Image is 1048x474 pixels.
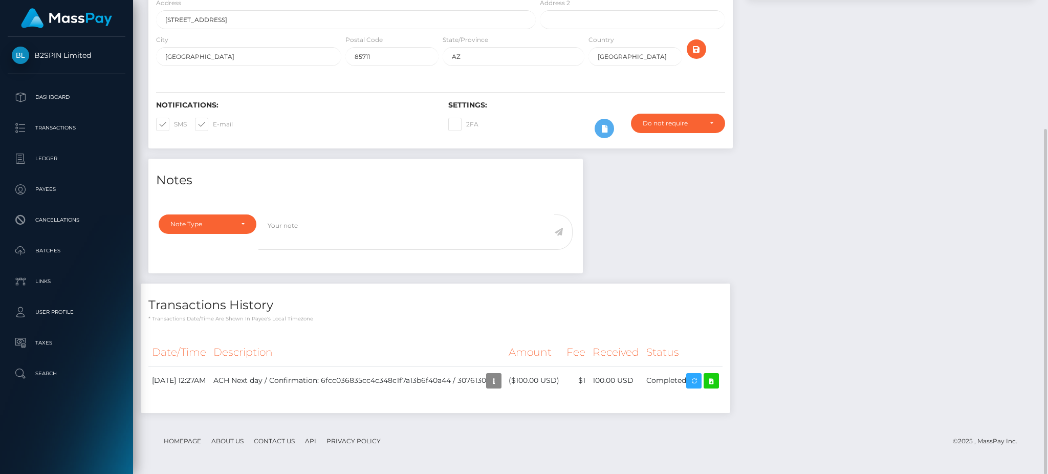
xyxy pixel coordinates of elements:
td: [DATE] 12:27AM [148,367,210,395]
button: Do not require [631,114,725,133]
p: Taxes [12,335,121,351]
th: Date/Time [148,338,210,367]
label: Country [588,35,614,45]
th: Amount [505,338,563,367]
h6: Notifications: [156,101,433,110]
th: Fee [563,338,589,367]
img: B2SPIN Limited [12,47,29,64]
td: 100.00 USD [589,367,643,395]
div: Note Type [170,220,233,228]
a: Contact Us [250,433,299,449]
a: Search [8,361,125,386]
td: ($100.00 USD) [505,367,563,395]
p: Links [12,274,121,289]
a: Cancellations [8,207,125,233]
th: Description [210,338,505,367]
img: MassPay Logo [21,8,112,28]
a: Taxes [8,330,125,356]
div: © 2025 , MassPay Inc. [953,436,1025,447]
a: About Us [207,433,248,449]
td: $1 [563,367,589,395]
div: Do not require [643,119,702,127]
p: Search [12,366,121,381]
a: Transactions [8,115,125,141]
p: Ledger [12,151,121,166]
span: B2SPIN Limited [8,51,125,60]
p: * Transactions date/time are shown in payee's local timezone [148,315,723,322]
a: User Profile [8,299,125,325]
label: E-mail [195,118,233,131]
p: Payees [12,182,121,197]
p: Transactions [12,120,121,136]
a: API [301,433,320,449]
a: Ledger [8,146,125,171]
a: Batches [8,238,125,264]
label: 2FA [448,118,478,131]
th: Status [643,338,723,367]
p: Dashboard [12,90,121,105]
h4: Transactions History [148,296,723,314]
a: Dashboard [8,84,125,110]
a: Links [8,269,125,294]
a: Payees [8,177,125,202]
p: Cancellations [12,212,121,228]
td: ACH Next day / Confirmation: 6fcc036835cc4c348c1f7a13b6f40a44 / 3076130 [210,367,505,395]
td: Completed [643,367,723,395]
label: Postal Code [345,35,383,45]
p: Batches [12,243,121,258]
button: Note Type [159,214,256,234]
a: Homepage [160,433,205,449]
h6: Settings: [448,101,725,110]
th: Received [589,338,643,367]
label: State/Province [443,35,488,45]
label: SMS [156,118,187,131]
h4: Notes [156,171,575,189]
label: City [156,35,168,45]
p: User Profile [12,305,121,320]
a: Privacy Policy [322,433,385,449]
